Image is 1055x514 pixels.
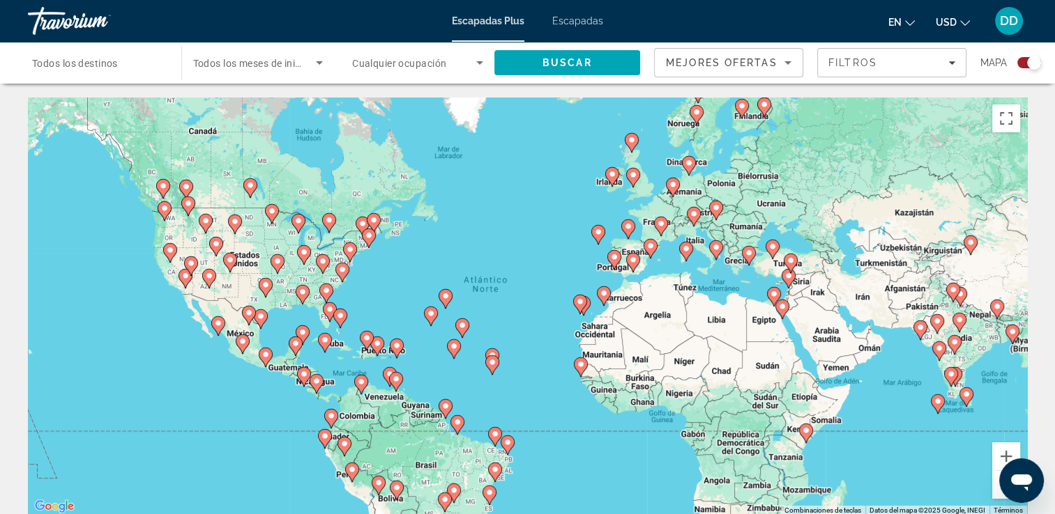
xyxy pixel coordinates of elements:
span: Todos los destinos [32,58,118,69]
a: Términos (se abre en una nueva pestaña) [994,506,1023,514]
button: Reducir [992,471,1020,499]
iframe: Botón para iniciar la ventana de mensajería [999,458,1044,503]
span: Mapa [980,53,1007,72]
span: Buscar [542,57,592,68]
a: Escapadas Plus [452,15,524,26]
button: Filtros [817,48,966,77]
span: Cualquier ocupación [352,58,446,69]
a: Escapadas [552,15,603,26]
span: Datos del mapa ©2025 Google, INEGI [870,506,985,514]
button: Ampliar [992,442,1020,470]
span: DD [1000,14,1018,28]
button: Cambiar a la vista en pantalla completa [992,104,1020,132]
mat-select: Ordenar por [666,54,791,71]
button: Menú de usuario [991,6,1027,36]
a: Travorium [28,3,167,39]
span: Todos los meses de inicio [193,58,309,69]
span: Filtros [828,57,877,68]
span: en [888,17,902,28]
span: USD [936,17,957,28]
input: Seleccionar destino [32,55,163,72]
span: Mejores ofertas [666,57,777,68]
button: Buscar [494,50,641,75]
button: Cambiar idioma [888,12,915,32]
button: Cambiar moneda [936,12,970,32]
